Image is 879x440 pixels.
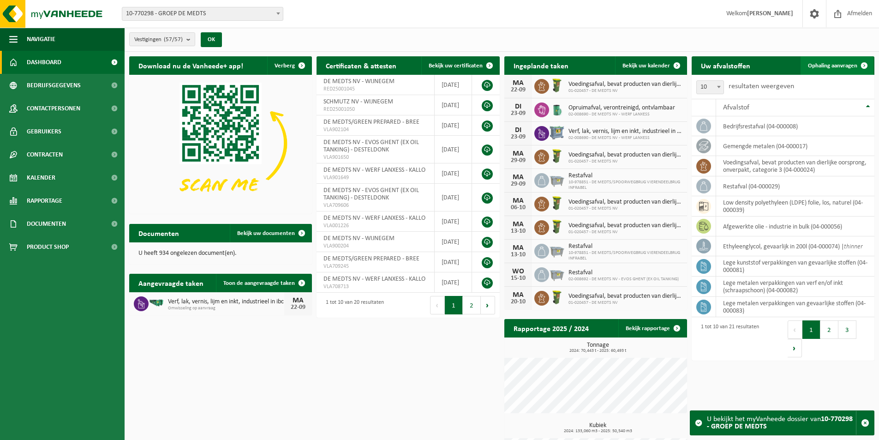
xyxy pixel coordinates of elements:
div: 23-09 [509,134,527,140]
div: 13-10 [509,252,527,258]
div: 23-09 [509,110,527,117]
img: HK-RS-14-GN-00 [149,299,164,307]
button: OK [201,32,222,47]
div: DI [509,103,527,110]
div: MA [289,297,307,304]
td: lege kunststof verpakkingen van gevaarlijke stoffen (04-000081) [716,256,874,277]
span: Voedingsafval, bevat producten van dierlijke oorsprong, onverpakt, categorie 3 [568,222,682,229]
div: MA [509,221,527,228]
div: 13-10 [509,228,527,235]
div: WO [509,268,527,275]
span: Restafval [568,172,682,180]
span: DE MEDTS/GREEN PREPARED - BREE [323,119,419,126]
a: Bekijk rapportage [618,319,686,338]
h2: Download nu de Vanheede+ app! [129,56,252,74]
button: Previous [788,320,802,339]
div: 20-10 [509,299,527,305]
span: 02-008692 - DE MEDTS NV - EVOS GHENT (EX OIL TANKING) [568,277,679,282]
td: [DATE] [435,252,472,272]
a: Bekijk uw certificaten [421,56,499,75]
span: Bekijk uw kalender [622,63,670,69]
button: 3 [838,320,856,339]
a: Bekijk uw kalender [615,56,686,75]
i: thinner [844,243,863,250]
span: Contactpersonen [27,97,80,120]
div: 29-09 [509,181,527,187]
span: VLA001226 [323,222,427,229]
div: MA [509,197,527,205]
button: Next [788,339,802,357]
div: 06-10 [509,205,527,211]
div: 1 tot 10 van 20 resultaten [321,295,384,315]
td: [DATE] [435,136,472,163]
span: Ophaling aanvragen [808,63,857,69]
a: Ophaling aanvragen [801,56,873,75]
td: low density polyethyleen (LDPE) folie, los, naturel (04-000039) [716,196,874,217]
span: VLA900204 [323,242,427,250]
td: gemengde metalen (04-000017) [716,136,874,156]
button: Vestigingen(57/57) [129,32,195,46]
td: afgewerkte olie - industrie in bulk (04-000056) [716,217,874,236]
td: voedingsafval, bevat producten van dierlijke oorsprong, onverpakt, categorie 3 (04-000024) [716,156,874,176]
button: 2 [463,296,481,314]
span: 2024: 133,060 m3 - 2025: 50,540 m3 [509,429,687,434]
span: Navigatie [27,28,55,51]
img: PB-AP-0800-MET-02-01 [549,125,565,140]
span: Bedrijfsgegevens [27,74,81,97]
span: 01-020457 - DE MEDTS NV [568,229,682,235]
span: 10-770298 - GROEP DE MEDTS [122,7,283,21]
label: resultaten weergeven [729,83,794,90]
span: VLA901650 [323,154,427,161]
span: Gebruikers [27,120,61,143]
td: ethyleenglycol, gevaarlijk in 200l (04-000074) | [716,236,874,256]
span: DE MEDTS NV - WIJNEGEM [323,235,395,242]
a: Toon de aangevraagde taken [216,274,311,292]
h2: Uw afvalstoffen [692,56,759,74]
div: MA [509,174,527,181]
div: MA [509,150,527,157]
span: 10-978851 - DE MEDTS/SPOORWEGBRUG VIERENDEELBRUG INFRABEL [568,180,682,191]
h2: Certificaten & attesten [317,56,406,74]
img: WB-2500-GAL-GY-01 [549,172,565,187]
span: Bekijk uw documenten [237,230,295,236]
div: MA [509,79,527,87]
p: U heeft 934 ongelezen document(en). [138,250,303,257]
button: 1 [445,296,463,314]
button: 1 [802,320,820,339]
img: WB-0060-HPE-GN-50 [549,195,565,211]
button: Previous [430,296,445,314]
span: VLA708713 [323,283,427,290]
span: VLA709245 [323,263,427,270]
td: lege metalen verpakkingen van verf en/of inkt (schraapschoon) (04-000082) [716,277,874,297]
span: Restafval [568,269,679,277]
h3: Tonnage [509,342,687,353]
td: [DATE] [435,115,472,136]
span: Vestigingen [134,33,183,47]
span: Verf, lak, vernis, lijm en inkt, industrieel in ibc [168,298,284,306]
div: 1 tot 10 van 21 resultaten [696,319,759,358]
div: 29-09 [509,157,527,164]
span: DE MEDTS NV - EVOS GHENT (EX OIL TANKING) - DESTELDONK [323,139,419,153]
button: 2 [820,320,838,339]
div: U bekijkt het myVanheede dossier van [707,411,856,435]
span: Rapportage [27,189,62,212]
span: DE MEDTS NV - WERF LANXESS - KALLO [323,276,425,283]
span: Voedingsafval, bevat producten van dierlijke oorsprong, onverpakt, categorie 3 [568,81,682,88]
span: Afvalstof [723,104,749,111]
span: 02-008690 - DE MEDTS NV - WERF LANXESS [568,112,675,117]
strong: 10-770298 - GROEP DE MEDTS [707,416,853,430]
div: DI [509,127,527,134]
span: 10 [697,81,724,94]
span: Voedingsafval, bevat producten van dierlijke oorsprong, onverpakt, categorie 3 [568,293,682,300]
span: Verf, lak, vernis, lijm en inkt, industrieel in kleinverpakking [568,128,682,135]
div: 22-09 [509,87,527,93]
span: DE MEDTS/GREEN PREPARED - BREE [323,255,419,262]
img: WB-0060-HPE-GN-50 [549,78,565,93]
span: Voedingsafval, bevat producten van dierlijke oorsprong, onverpakt, categorie 3 [568,199,682,206]
span: Toon de aangevraagde taken [223,280,295,286]
h2: Rapportage 2025 / 2024 [504,319,598,337]
h2: Ingeplande taken [504,56,578,74]
span: 01-020457 - DE MEDTS NV [568,159,682,164]
img: WB-0060-HPE-GN-50 [549,219,565,235]
td: bedrijfsrestafval (04-000008) [716,116,874,136]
